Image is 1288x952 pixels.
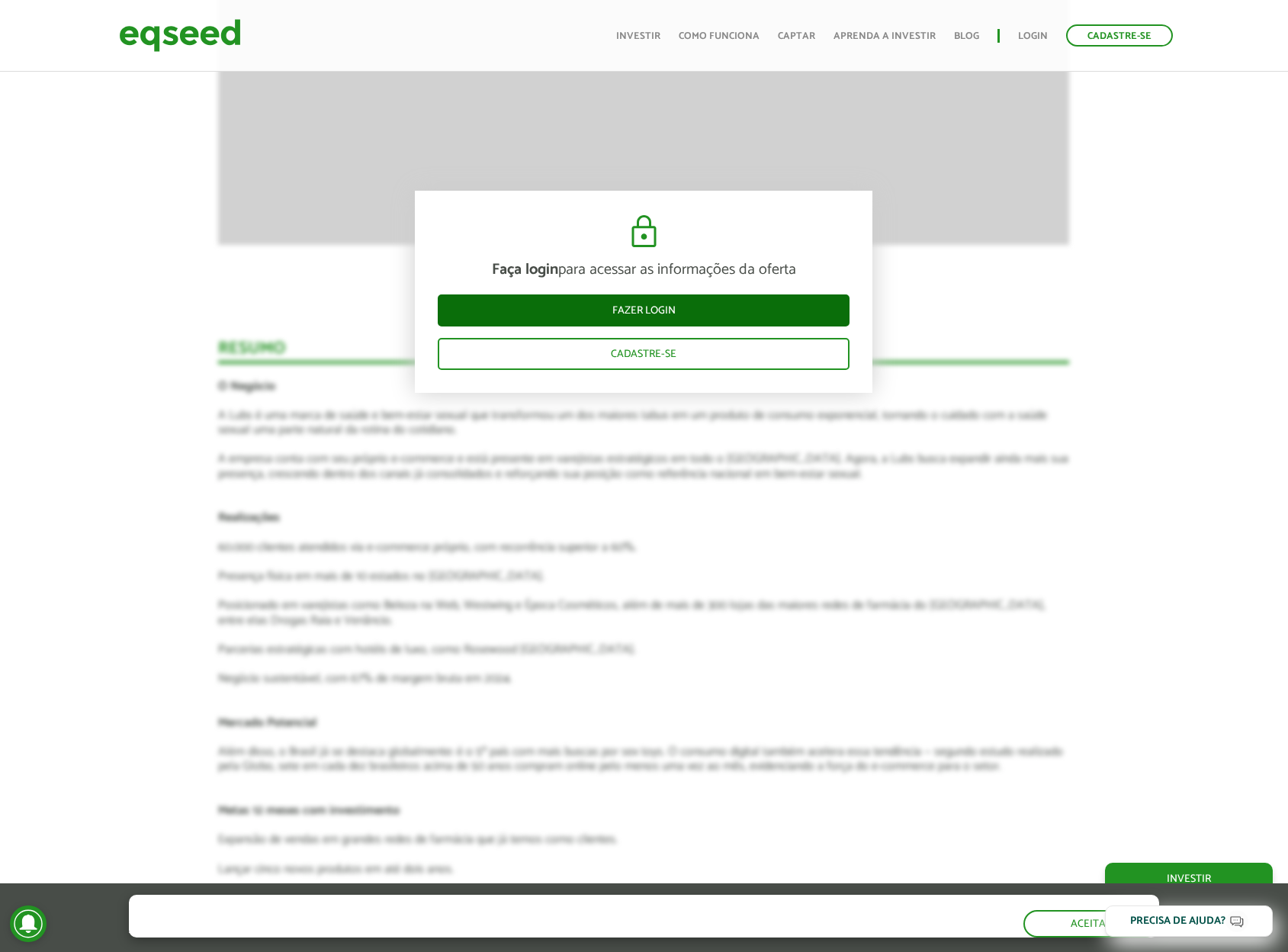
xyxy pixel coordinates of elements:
a: Captar [778,31,815,41]
a: Aprenda a investir [834,31,936,41]
strong: Faça login [492,257,558,282]
a: Blog [954,31,979,41]
img: EqSeed [119,15,241,56]
a: Investir [616,31,660,41]
a: Investir [1105,863,1273,895]
a: Login [1018,31,1048,41]
a: Cadastre-se [438,338,850,370]
img: cadeado.svg [625,214,663,250]
p: Ao clicar em "aceitar", você aceita nossa . [129,922,681,937]
h5: O site da EqSeed utiliza cookies para melhorar sua navegação. [129,895,681,918]
p: para acessar as informações da oferta [438,261,850,279]
a: Como funciona [679,31,760,41]
button: Aceitar [1023,910,1159,938]
a: Cadastre-se [1066,24,1173,47]
a: política de privacidade e de cookies [330,924,506,937]
a: Fazer login [438,294,850,326]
